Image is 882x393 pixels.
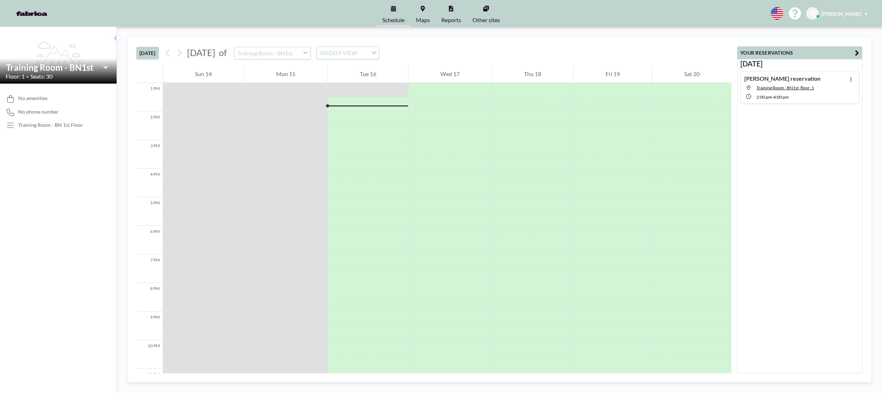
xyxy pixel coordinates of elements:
[652,65,731,83] div: Sat 20
[328,65,408,83] div: Tue 16
[809,10,815,17] span: RS
[26,74,29,79] span: •
[822,11,862,17] span: [PERSON_NAME]
[318,48,359,58] span: WEEKLY VIEW
[219,47,227,58] span: of
[187,47,215,58] span: [DATE]
[772,94,773,100] span: -
[136,47,159,59] button: [DATE]
[756,94,772,100] span: 2:00 PM
[773,94,789,100] span: 4:00 PM
[163,65,244,83] div: Sun 14
[317,47,379,59] div: Search for option
[472,17,500,23] span: Other sites
[136,140,163,169] div: 3 PM
[6,62,103,73] input: Training Room - BN1st
[18,109,59,115] span: No phone number
[574,65,652,83] div: Fri 19
[136,111,163,140] div: 2 PM
[136,283,163,312] div: 8 PM
[18,95,48,101] span: No amenities
[740,59,859,68] h3: [DATE]
[744,75,820,82] h4: [PERSON_NAME] reservation
[136,312,163,340] div: 9 PM
[11,6,52,21] img: organization-logo
[441,17,461,23] span: Reports
[136,340,163,369] div: 10 PM
[492,65,573,83] div: Thu 18
[30,73,53,80] span: Seats: 30
[382,17,405,23] span: Schedule
[136,226,163,254] div: 6 PM
[235,47,303,59] input: Training Room - BN1st
[136,197,163,226] div: 5 PM
[244,65,328,83] div: Mon 15
[737,46,862,59] button: YOUR RESERVATIONS
[18,122,83,128] div: Training Room - BN 1st Floor
[6,73,25,80] span: Floor: 1
[416,17,430,23] span: Maps
[136,169,163,197] div: 4 PM
[136,83,163,111] div: 1 PM
[136,254,163,283] div: 7 PM
[359,48,367,58] input: Search for option
[756,85,814,90] span: Training Room - BN1st, floor: 1
[408,65,492,83] div: Wed 17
